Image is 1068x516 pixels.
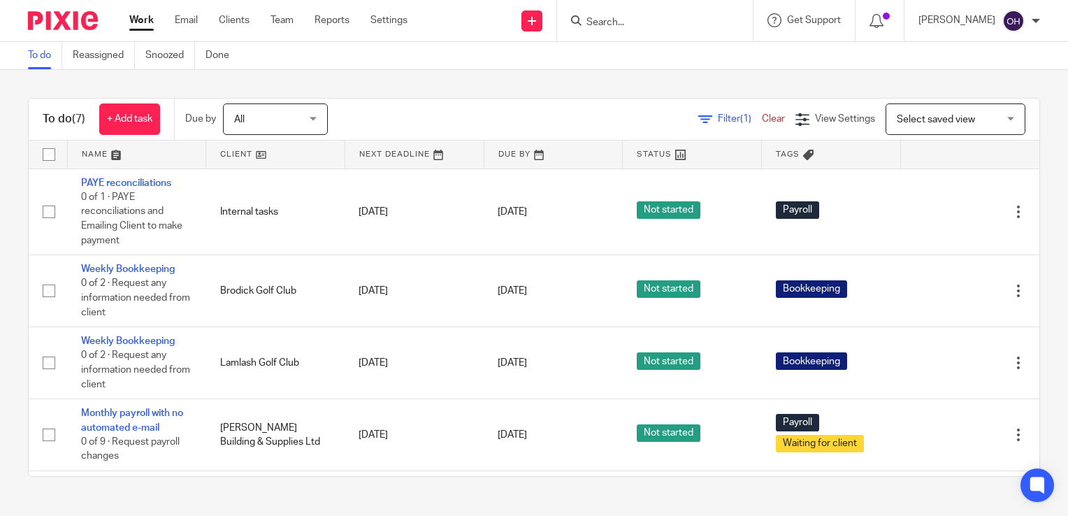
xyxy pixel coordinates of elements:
a: Snoozed [145,42,195,69]
td: Lamlash Golf Club [206,327,345,399]
span: 0 of 2 · Request any information needed from client [81,351,190,389]
td: [PERSON_NAME] Building & Supplies Ltd [206,399,345,471]
span: [DATE] [498,286,527,296]
span: Not started [637,201,700,219]
a: Work [129,13,154,27]
span: 0 of 2 · Request any information needed from client [81,279,190,317]
td: [DATE] [345,327,484,399]
td: [DATE] [345,255,484,327]
span: [DATE] [498,207,527,217]
td: Brodick Golf Club [206,255,345,327]
span: Not started [637,280,700,298]
a: Weekly Bookkeeping [81,264,175,274]
span: Filter [718,114,762,124]
p: Due by [185,112,216,126]
img: Pixie [28,11,98,30]
a: Reassigned [73,42,135,69]
span: Select saved view [897,115,975,124]
a: Team [270,13,294,27]
a: Weekly Bookkeeping [81,336,175,346]
input: Search [585,17,711,29]
td: Internal tasks [206,169,345,255]
span: Bookkeeping [776,280,847,298]
span: Not started [637,352,700,370]
a: Email [175,13,198,27]
a: Done [205,42,240,69]
span: Tags [776,150,800,158]
span: View Settings [815,114,875,124]
td: [DATE] [345,169,484,255]
img: svg%3E [1002,10,1025,32]
span: Waiting for client [776,435,864,452]
span: Payroll [776,201,819,219]
span: Not started [637,424,700,442]
a: Monthly payroll with no automated e-mail [81,408,183,432]
a: + Add task [99,103,160,135]
span: [DATE] [498,358,527,368]
a: PAYE reconciliations [81,178,171,188]
span: All [234,115,245,124]
span: Get Support [787,15,841,25]
span: [DATE] [498,430,527,440]
h1: To do [43,112,85,127]
span: (1) [740,114,751,124]
a: Clients [219,13,250,27]
a: To do [28,42,62,69]
span: Bookkeeping [776,352,847,370]
span: 0 of 9 · Request payroll changes [81,437,180,461]
span: Payroll [776,414,819,431]
a: Clear [762,114,785,124]
a: Settings [370,13,407,27]
a: Reports [315,13,349,27]
p: [PERSON_NAME] [918,13,995,27]
td: [DATE] [345,399,484,471]
span: (7) [72,113,85,124]
span: 0 of 1 · PAYE reconciliations and Emailing Client to make payment [81,192,182,245]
